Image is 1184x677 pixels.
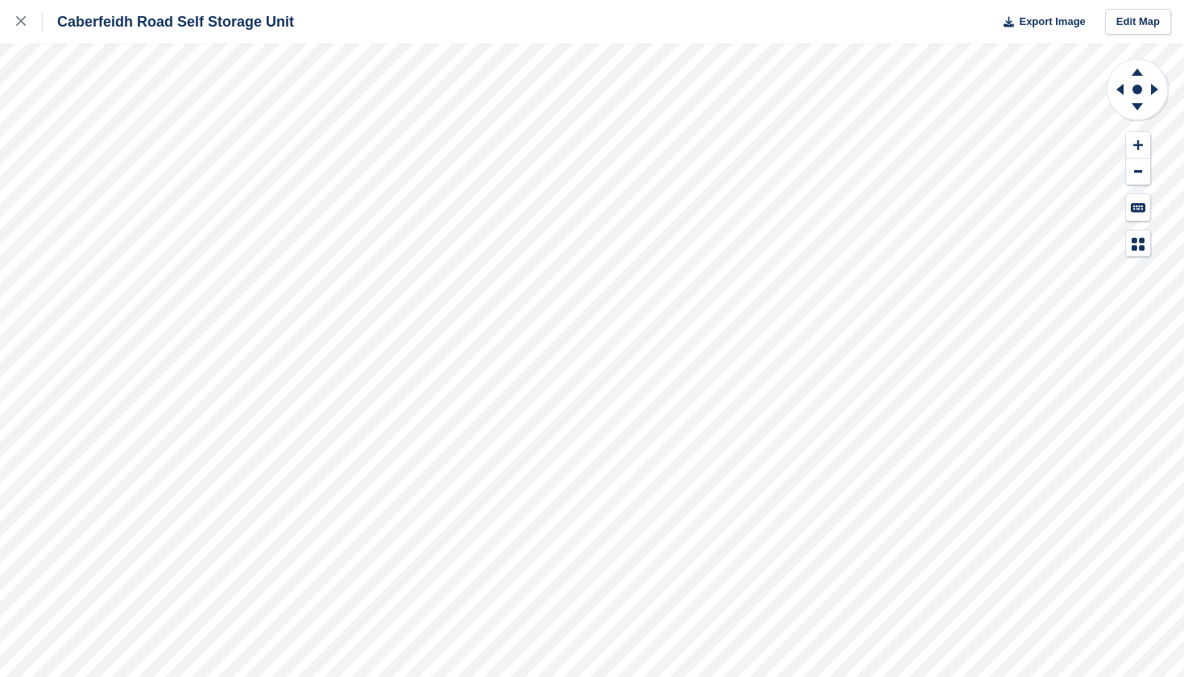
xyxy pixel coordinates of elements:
div: Caberfeidh Road Self Storage Unit [43,12,294,31]
button: Keyboard Shortcuts [1126,194,1150,221]
button: Map Legend [1126,231,1150,257]
button: Export Image [994,9,1086,35]
span: Export Image [1019,14,1085,30]
button: Zoom Out [1126,159,1150,185]
a: Edit Map [1105,9,1171,35]
button: Zoom In [1126,132,1150,159]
